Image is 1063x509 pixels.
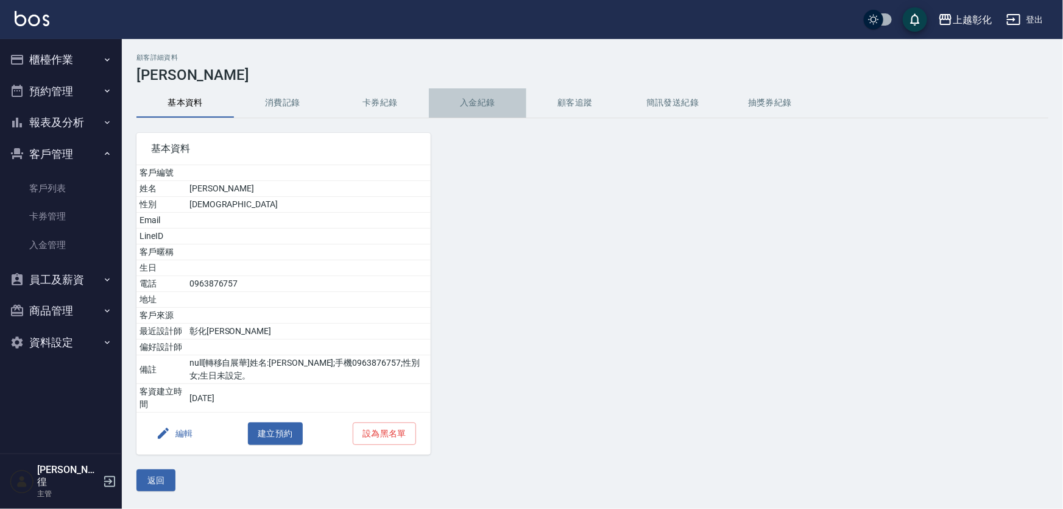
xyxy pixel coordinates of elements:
[186,276,431,292] td: 0963876757
[5,295,117,327] button: 商品管理
[136,165,186,181] td: 客戶編號
[5,76,117,107] button: 預約管理
[136,244,186,260] td: 客戶暱稱
[953,12,992,27] div: 上越彰化
[10,469,34,494] img: Person
[15,11,49,26] img: Logo
[5,327,117,358] button: 資料設定
[5,202,117,230] a: 卡券管理
[136,66,1048,84] h3: [PERSON_NAME]
[234,88,331,118] button: 消費記錄
[151,143,416,155] span: 基本資料
[186,355,431,384] td: null[轉移自展華]姓名:[PERSON_NAME];手機0963876757;性別女;生日未設定。
[5,107,117,138] button: 報表及分析
[136,197,186,213] td: 性別
[136,260,186,276] td: 生日
[136,229,186,244] td: LineID
[5,264,117,296] button: 員工及薪資
[429,88,526,118] button: 入金紀錄
[903,7,927,32] button: save
[136,340,186,355] td: 偏好設計師
[151,422,198,445] button: 編輯
[5,138,117,170] button: 客戶管理
[1001,9,1048,31] button: 登出
[248,422,303,445] button: 建立預約
[136,276,186,292] td: 電話
[136,292,186,308] td: 地址
[331,88,429,118] button: 卡券紀錄
[5,44,117,76] button: 櫃檯作業
[5,231,117,259] a: 入金管理
[186,197,431,213] td: [DEMOGRAPHIC_DATA]
[37,488,99,499] p: 主管
[136,88,234,118] button: 基本資料
[5,174,117,202] a: 客戶列表
[136,54,1048,62] h2: 顧客詳細資料
[933,7,997,32] button: 上越彰化
[136,384,186,413] td: 客資建立時間
[37,464,99,488] h5: [PERSON_NAME]徨
[136,469,175,492] button: 返回
[136,308,186,324] td: 客戶來源
[136,181,186,197] td: 姓名
[186,181,431,197] td: [PERSON_NAME]
[624,88,721,118] button: 簡訊發送紀錄
[136,355,186,384] td: 備註
[186,384,431,413] td: [DATE]
[136,324,186,340] td: 最近設計師
[186,324,431,340] td: 彰化[PERSON_NAME]
[526,88,624,118] button: 顧客追蹤
[136,213,186,229] td: Email
[721,88,819,118] button: 抽獎券紀錄
[353,422,416,445] button: 設為黑名單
